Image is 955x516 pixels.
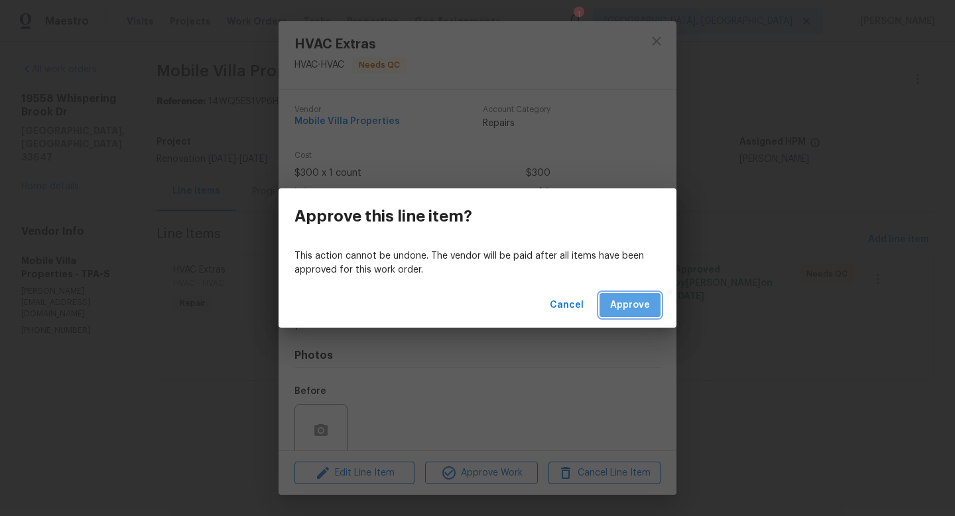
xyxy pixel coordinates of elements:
p: This action cannot be undone. The vendor will be paid after all items have been approved for this... [294,249,661,277]
button: Cancel [544,293,589,318]
span: Cancel [550,297,584,314]
button: Approve [600,293,661,318]
span: Approve [610,297,650,314]
h3: Approve this line item? [294,207,472,226]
